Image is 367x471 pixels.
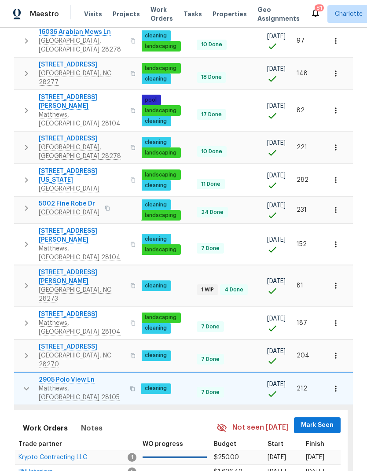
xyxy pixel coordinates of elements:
[257,5,300,23] span: Geo Assignments
[141,201,170,209] span: cleaning
[141,385,170,392] span: cleaning
[267,202,286,209] span: [DATE]
[198,356,223,363] span: 7 Done
[141,32,170,40] span: cleaning
[141,118,170,125] span: cleaning
[297,386,307,392] span: 212
[18,441,62,447] span: Trade partner
[18,455,87,460] a: Krypto Contracting LLC
[141,235,170,243] span: cleaning
[213,10,247,18] span: Properties
[141,139,170,146] span: cleaning
[141,212,180,219] span: landscaping
[198,180,224,188] span: 11 Done
[23,422,68,434] span: Work Orders
[30,10,59,18] span: Maestro
[198,41,226,48] span: 10 Done
[128,453,136,462] span: 1
[297,70,308,77] span: 148
[141,352,170,359] span: cleaning
[306,454,324,460] span: [DATE]
[141,43,180,50] span: landscaping
[301,420,334,431] span: Mark Seen
[294,417,341,434] button: Mark Seen
[214,441,236,447] span: Budget
[221,286,247,294] span: 4 Done
[297,144,307,151] span: 221
[198,389,223,396] span: 7 Done
[267,103,286,109] span: [DATE]
[183,11,202,17] span: Tasks
[267,381,286,387] span: [DATE]
[267,140,286,146] span: [DATE]
[198,209,227,216] span: 24 Done
[84,10,102,18] span: Visits
[113,10,140,18] span: Projects
[81,422,103,434] span: Notes
[143,441,183,447] span: WO progress
[18,454,87,460] span: Krypto Contracting LLC
[141,96,160,104] span: pool
[297,107,305,114] span: 82
[214,454,239,460] span: $250.00
[141,246,180,254] span: landscaping
[267,348,286,354] span: [DATE]
[297,320,307,326] span: 187
[198,148,226,155] span: 10 Done
[141,75,170,83] span: cleaning
[198,323,223,331] span: 7 Done
[297,353,309,359] span: 204
[150,5,173,23] span: Work Orders
[316,4,322,12] div: 81
[267,278,286,284] span: [DATE]
[198,245,223,252] span: 7 Done
[141,107,180,114] span: landscaping
[141,324,170,332] span: cleaning
[297,38,305,44] span: 97
[141,282,170,290] span: cleaning
[268,441,283,447] span: Start
[297,283,303,289] span: 81
[267,237,286,243] span: [DATE]
[267,173,286,179] span: [DATE]
[141,314,180,321] span: landscaping
[141,171,180,179] span: landscaping
[198,111,225,118] span: 17 Done
[268,454,286,460] span: [DATE]
[297,241,307,247] span: 152
[141,65,180,72] span: landscaping
[198,74,225,81] span: 18 Done
[198,286,217,294] span: 1 WIP
[267,33,286,40] span: [DATE]
[267,66,286,72] span: [DATE]
[297,177,308,183] span: 282
[306,441,324,447] span: Finish
[141,182,170,189] span: cleaning
[267,316,286,322] span: [DATE]
[297,207,307,213] span: 231
[141,149,180,157] span: landscaping
[232,423,289,433] span: Not seen [DATE]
